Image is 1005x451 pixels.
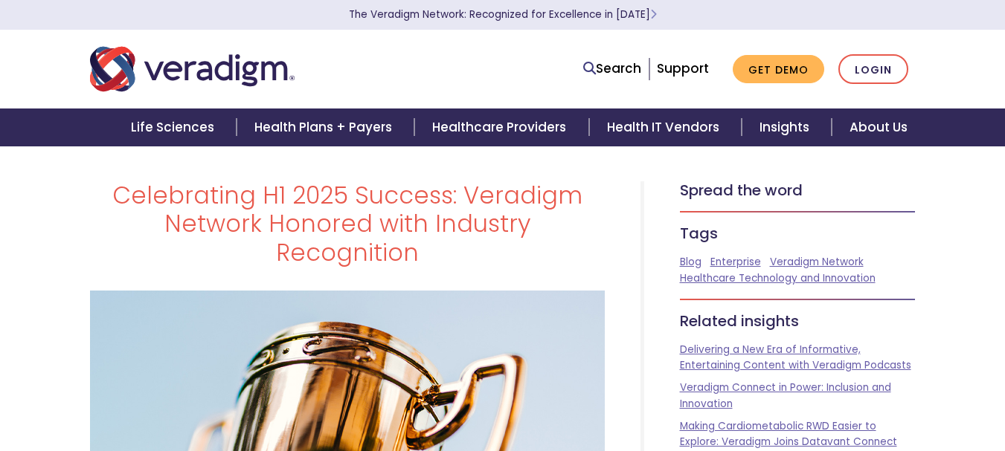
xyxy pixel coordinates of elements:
[680,343,911,373] a: Delivering a New Era of Informative, Entertaining Content with Veradigm Podcasts
[770,255,864,269] a: Veradigm Network
[680,312,916,330] h5: Related insights
[589,108,742,146] a: Health IT Vendors
[113,108,237,146] a: Life Sciences
[742,108,832,146] a: Insights
[680,380,891,411] a: Veradigm Connect in Power: Inclusion and Innovation
[237,108,414,146] a: Health Plans + Payers
[583,59,641,79] a: Search
[680,419,897,450] a: Making Cardiometabolic RWD Easier to Explore: Veradigm Joins Datavant Connect
[733,55,824,84] a: Get Demo
[680,271,876,285] a: Healthcare Technology and Innovation
[680,181,916,199] h5: Spread the word
[680,255,701,269] a: Blog
[710,255,761,269] a: Enterprise
[90,45,295,94] img: Veradigm logo
[90,181,605,267] h1: Celebrating H1 2025 Success: Veradigm Network Honored with Industry Recognition
[349,7,657,22] a: The Veradigm Network: Recognized for Excellence in [DATE]Learn More
[414,108,588,146] a: Healthcare Providers
[838,54,908,85] a: Login
[680,224,916,242] h5: Tags
[650,7,657,22] span: Learn More
[832,108,925,146] a: About Us
[657,59,709,77] a: Support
